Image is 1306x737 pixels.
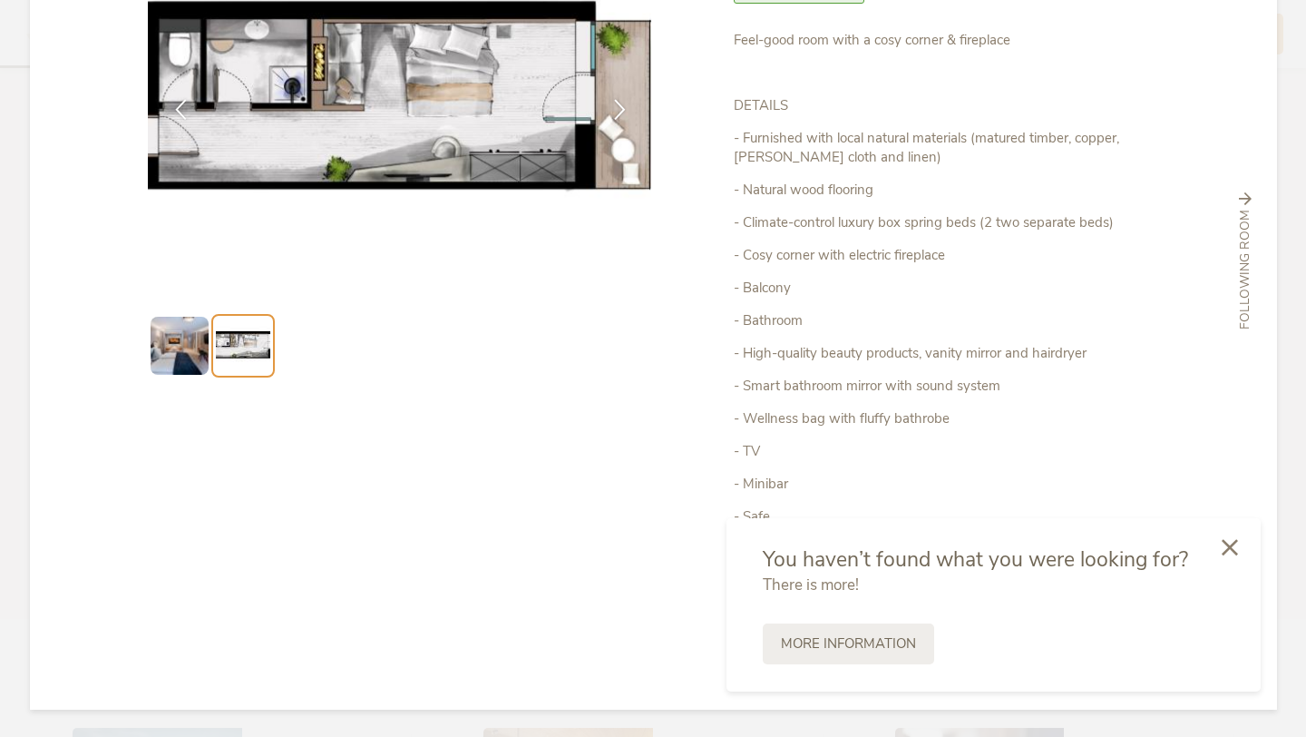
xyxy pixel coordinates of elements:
p: - Minibar [734,475,1158,494]
p: DETAILS [734,96,1158,115]
a: More information [763,624,934,664]
p: - Cosy corner with electric fireplace [734,246,1158,265]
p: - High-quality beauty products, vanity mirror and hairdryer [734,344,1158,363]
p: - Balcony [734,279,1158,298]
p: - Furnished with local natural materials (matured timber, copper, [PERSON_NAME] cloth and linen) [734,129,1158,167]
span: You haven’t found what you were looking for? [763,545,1188,574]
span: There is more! [763,575,859,595]
p: - TV [734,442,1158,461]
p: - Natural wood flooring [734,181,1158,200]
p: - Climate-control luxury box spring beds (2 two separate beds) [734,213,1158,232]
p: - Safe [734,507,1158,526]
p: - Bathroom [734,311,1158,330]
p: - Smart bathroom mirror with sound system [734,377,1158,396]
span: following room [1236,211,1254,330]
span: More information [781,634,916,653]
p: Feel-good room with a cosy corner & fireplace [734,31,1158,50]
img: Preview [151,317,209,375]
img: Preview [216,319,270,373]
p: - Wellness bag with fluffy bathrobe [734,409,1158,428]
